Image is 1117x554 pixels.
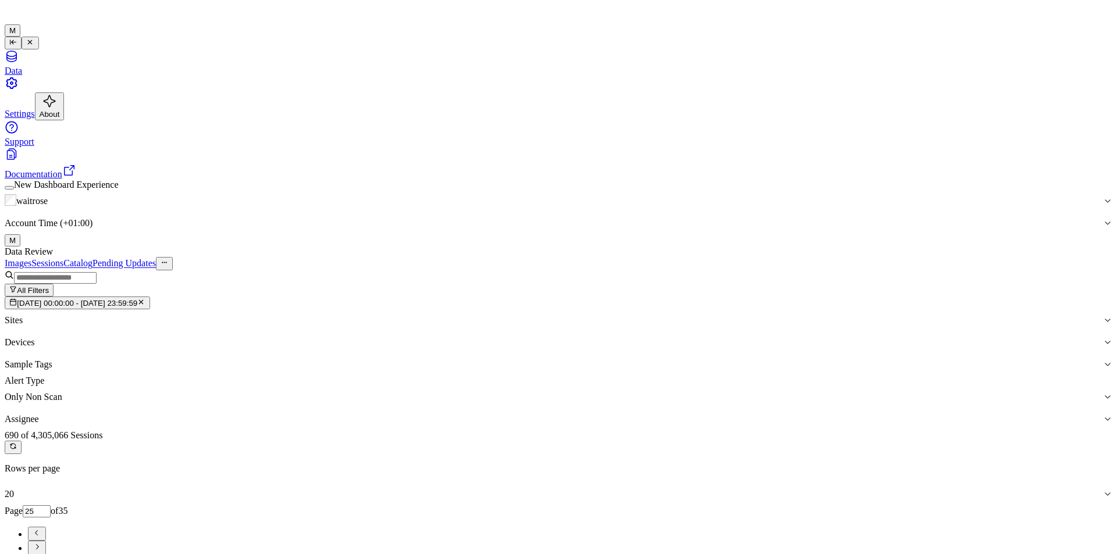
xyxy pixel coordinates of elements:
[5,147,1112,179] a: Documentation
[5,120,1112,146] a: Support
[9,236,16,245] span: M
[35,92,65,120] button: About
[5,234,20,246] button: M
[5,506,23,516] span: Page
[9,26,16,35] span: M
[5,430,102,440] span: 690 of 4,305,066 Sessions
[5,37,22,49] button: Toggle Navigation
[17,299,137,308] span: [DATE] 00:00:00 - [DATE] 23:59:59
[5,463,1112,474] p: Rows per page
[51,506,67,516] span: of 35
[28,527,46,541] button: Go to previous page
[5,76,1112,119] a: Settings
[5,49,1112,76] a: Data
[93,259,156,269] a: Pending Updates
[5,180,1112,190] div: New Dashboard Experience
[5,259,31,269] a: Images
[5,296,150,309] button: [DATE] 00:00:00 - [DATE] 23:59:59
[31,259,63,269] a: Sessions
[63,259,93,269] a: Catalog
[5,24,20,37] button: M
[5,284,54,296] button: All Filters
[5,376,44,385] label: Alert Type
[5,246,1112,257] div: Data Review
[22,37,38,49] button: Toggle Navigation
